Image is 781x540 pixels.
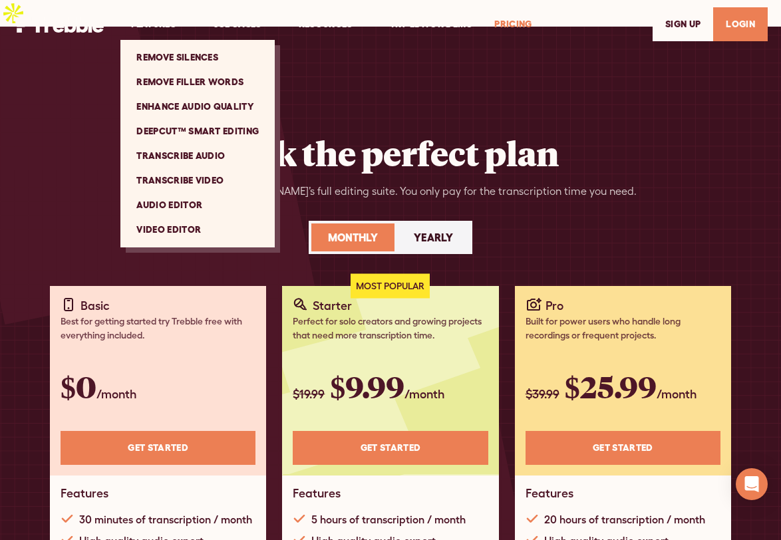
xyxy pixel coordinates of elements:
[328,229,378,245] div: Monthly
[120,40,275,247] nav: FEATURES
[653,7,713,41] a: SIGn UP
[13,17,104,33] img: Trebble Logo - AI Podcast Editor
[544,511,705,527] div: 20 hours of transcription / month
[131,17,176,31] div: FEATURES
[293,431,488,465] a: Get STARTED
[126,119,269,144] a: DeepCut™ Smart Editing
[126,144,269,168] a: Transcribe Audio
[288,1,379,47] div: RESOURCES
[379,1,484,47] a: Try Editor Demo
[546,297,563,315] div: Pro
[526,315,720,342] div: Built for power users who handle long recordings or frequent projects.
[223,133,559,173] h2: Pick the perfect plan
[526,486,573,501] h1: Features
[330,366,404,406] span: $9.99
[145,184,637,200] div: All plans include [PERSON_NAME]’s full editing suite. You only pay for the transcription time you...
[61,486,108,501] h1: Features
[484,1,542,47] a: PRICING
[293,486,341,501] h1: Features
[213,17,261,31] div: USE CASES
[713,7,768,41] a: LOGIN
[120,1,202,47] div: FEATURES
[126,70,269,94] a: Remove Filler Words
[565,366,657,406] span: $25.99
[79,511,252,527] div: 30 minutes of transcription / month
[126,193,269,217] a: Audio Editor
[13,15,104,32] a: home
[397,223,470,251] a: Yearly
[526,387,559,401] span: $39.99
[61,366,96,406] span: $0
[526,431,720,465] a: Get STARTED
[299,17,353,31] div: RESOURCES
[126,94,269,119] a: Enhance Audio Quality
[351,274,430,299] div: Most Popular
[80,297,110,315] div: Basic
[96,387,136,401] span: /month
[414,229,453,245] div: Yearly
[293,387,325,401] span: $19.99
[61,431,255,465] a: Get STARTED
[61,315,255,342] div: Best for getting started try Trebble free with everything included.
[126,217,269,242] a: Video Editor
[126,45,269,70] a: Remove Silences
[736,468,768,500] div: Open Intercom Messenger
[293,315,488,342] div: Perfect for solo creators and growing projects that need more transcription time.
[404,387,444,401] span: /month
[202,1,288,47] div: USE CASES
[311,223,394,251] a: Monthly
[657,387,697,401] span: /month
[126,168,269,193] a: Transcribe Video
[311,511,466,527] div: 5 hours of transcription / month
